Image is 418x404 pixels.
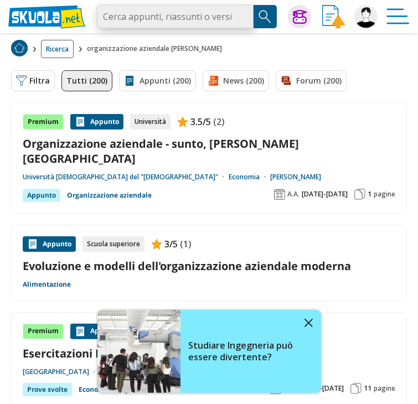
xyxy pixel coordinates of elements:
div: Appunto [23,189,60,202]
img: jjjjjjjjjjjjjjjjjjjjjjjjh [354,5,378,28]
button: Filtra [11,70,55,91]
a: Organizzazione aziendale - sunto, [PERSON_NAME][GEOGRAPHIC_DATA] [23,136,395,166]
a: Studiare Ingegneria può essere divertente? [97,310,321,393]
a: Tutti (200) [61,70,112,91]
img: Home [11,40,28,56]
a: Economia [229,173,270,182]
span: 3.5/5 [190,115,211,129]
span: organizzazione aziendale [PERSON_NAME] [87,40,226,58]
span: (1) [180,237,192,251]
span: A.A. [287,190,300,199]
a: Evoluzione e modelli dell'organizzazione aziendale moderna [23,258,395,273]
a: Home [11,40,28,58]
img: Appunti filtro contenuto [124,75,135,86]
span: (2) [213,115,225,129]
span: [DATE]-[DATE] [302,190,348,199]
a: Forum (200) [276,70,347,91]
a: Appunti (200) [119,70,196,91]
a: Università [DEMOGRAPHIC_DATA] del "[DEMOGRAPHIC_DATA]" [23,173,229,182]
img: Appunti contenuto [177,116,188,127]
div: Appunto [23,236,76,252]
img: Anno accademico [274,189,285,200]
div: Scuola superiore [82,236,145,252]
img: Pagine [354,189,365,200]
img: Cerca appunti, riassunti o versioni [257,8,273,25]
img: Appunti contenuto [75,116,86,127]
img: Chiedi Tutor AI [293,10,307,24]
a: [PERSON_NAME] [270,173,321,182]
img: Menù [386,5,410,28]
div: Premium [23,114,64,130]
span: 1 [368,190,371,199]
img: Appunti contenuto [27,239,38,250]
img: Appunti contenuto [151,239,162,250]
div: Appunto [70,114,123,130]
button: Search Button [254,5,277,28]
img: Filtra filtri mobile [16,75,27,86]
img: Forum filtro contenuto [281,75,292,86]
span: pagine [374,190,395,199]
img: close [305,319,313,327]
a: Organizzazione aziendale [67,189,152,202]
a: Alimentazione [23,280,71,289]
h4: Studiare Ingegneria può essere divertente? [189,340,296,363]
a: News (200) [203,70,269,91]
input: Cerca appunti, riassunti o versioni [97,5,254,28]
span: 3/5 [164,237,178,251]
a: Ricerca [41,40,74,58]
img: Invia appunto [322,5,345,28]
img: News filtro contenuto [208,75,219,86]
div: Università [130,114,171,130]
